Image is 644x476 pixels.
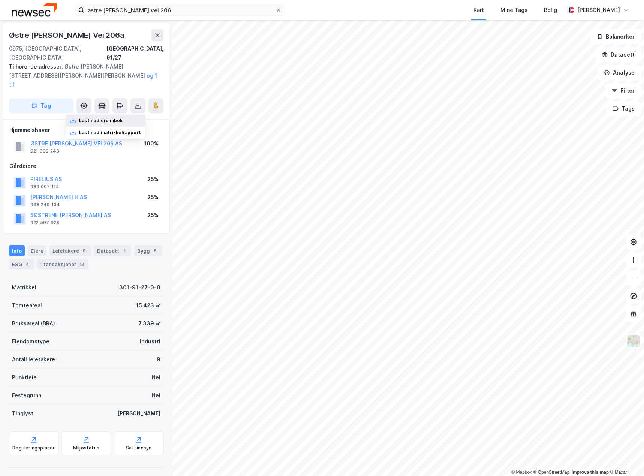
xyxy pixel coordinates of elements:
[590,29,641,44] button: Bokmerker
[73,445,99,451] div: Miljøstatus
[12,3,57,16] img: newsec-logo.f6e21ccffca1b3a03d2d.png
[12,283,36,292] div: Matrikkel
[30,148,59,154] div: 921 399 243
[9,259,34,269] div: ESG
[9,29,126,41] div: Østre [PERSON_NAME] Vei 206a
[121,247,128,254] div: 1
[136,301,160,310] div: 15 423 ㎡
[12,301,42,310] div: Tomteareal
[147,175,159,184] div: 25%
[12,337,49,346] div: Eiendomstype
[577,6,620,15] div: [PERSON_NAME]
[126,445,152,451] div: Saksinnsyn
[144,139,159,148] div: 100%
[605,83,641,98] button: Filter
[607,440,644,476] iframe: Chat Widget
[37,259,88,269] div: Transaksjoner
[544,6,557,15] div: Bolig
[24,260,31,268] div: 4
[626,334,641,348] img: Z
[79,130,141,136] div: Last ned matrikkelrapport
[84,4,276,16] input: Søk på adresse, matrikkel, gårdeiere, leietakere eller personer
[151,247,159,254] div: 6
[607,440,644,476] div: Kontrollprogram for chat
[81,247,88,254] div: 9
[9,162,163,171] div: Gårdeiere
[147,211,159,220] div: 25%
[28,245,46,256] div: Eiere
[12,319,55,328] div: Bruksareal (BRA)
[140,337,160,346] div: Industri
[12,445,55,451] div: Reguleringsplaner
[138,319,160,328] div: 7 339 ㎡
[79,118,123,124] div: Last ned grunnbok
[500,6,527,15] div: Mine Tags
[119,283,160,292] div: 301-91-27-0-0
[106,44,163,62] div: [GEOGRAPHIC_DATA], 91/27
[30,184,59,190] div: 989 007 114
[598,65,641,80] button: Analyse
[12,391,41,400] div: Festegrunn
[157,355,160,364] div: 9
[9,245,25,256] div: Info
[30,202,60,208] div: 968 249 134
[152,391,160,400] div: Nei
[152,373,160,382] div: Nei
[9,126,163,135] div: Hjemmelshaver
[473,6,484,15] div: Kart
[606,101,641,116] button: Tags
[9,44,106,62] div: 0975, [GEOGRAPHIC_DATA], [GEOGRAPHIC_DATA]
[49,245,91,256] div: Leietakere
[147,193,159,202] div: 25%
[12,373,37,382] div: Punktleie
[595,47,641,62] button: Datasett
[12,355,55,364] div: Antall leietakere
[9,98,73,113] button: Tag
[94,245,131,256] div: Datasett
[134,245,162,256] div: Bygg
[78,260,85,268] div: 13
[12,409,33,418] div: Tinglyst
[30,220,59,226] div: 922 597 928
[533,470,570,475] a: OpenStreetMap
[572,470,609,475] a: Improve this map
[9,62,157,89] div: Østre [PERSON_NAME][STREET_ADDRESS][PERSON_NAME][PERSON_NAME]
[117,409,160,418] div: [PERSON_NAME]
[9,63,64,70] span: Tilhørende adresser:
[511,470,532,475] a: Mapbox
